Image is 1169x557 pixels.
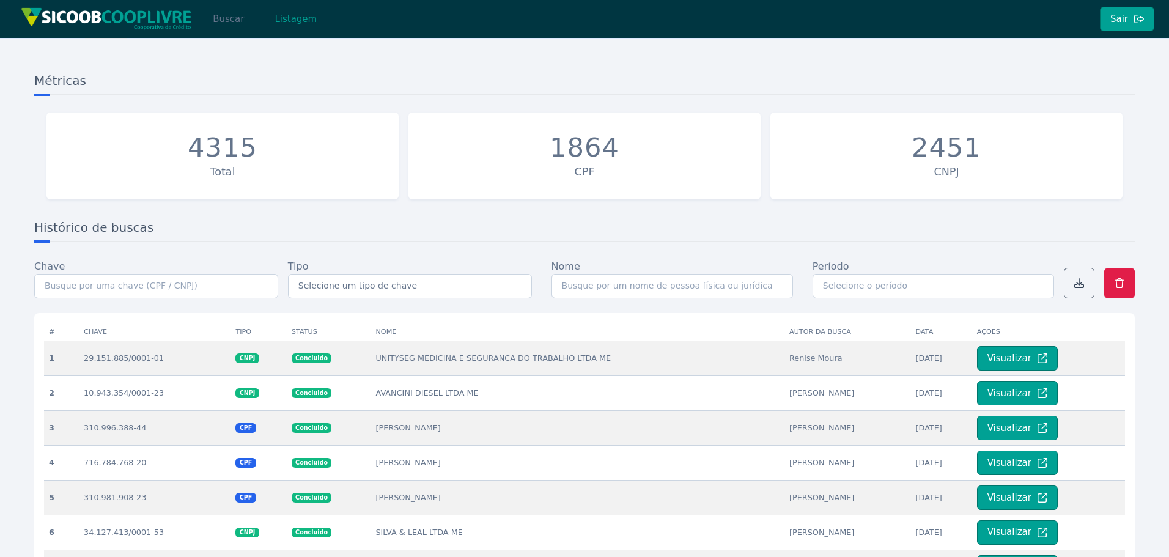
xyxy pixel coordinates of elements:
label: Nome [551,259,580,274]
span: Concluido [292,388,331,398]
td: [PERSON_NAME] [371,480,784,515]
td: [DATE] [911,515,972,550]
th: Chave [79,323,230,341]
td: [DATE] [911,480,972,515]
span: Concluido [292,458,331,468]
button: Buscar [202,7,254,31]
span: CNPJ [235,353,259,363]
th: 1 [44,341,79,375]
span: Concluido [292,353,331,363]
td: UNITYSEG MEDICINA E SEGURANCA DO TRABALHO LTDA ME [371,341,784,375]
td: 310.981.908-23 [79,480,230,515]
button: Visualizar [977,451,1058,475]
img: img/sicoob_cooplivre.png [21,7,192,30]
input: Busque por uma chave (CPF / CNPJ) [34,274,278,298]
label: Período [813,259,849,274]
th: 4 [44,445,79,480]
th: Tipo [230,323,286,341]
div: 2451 [912,132,981,164]
th: Status [287,323,371,341]
input: Selecione o período [813,274,1054,298]
td: [PERSON_NAME] [784,480,911,515]
span: CPF [235,458,256,468]
td: [PERSON_NAME] [784,375,911,410]
td: [DATE] [911,341,972,375]
td: [PERSON_NAME] [371,410,784,445]
td: [DATE] [911,410,972,445]
div: 1864 [550,132,619,164]
td: [PERSON_NAME] [371,445,784,480]
td: [DATE] [911,375,972,410]
span: Concluido [292,528,331,537]
td: SILVA & LEAL LTDA ME [371,515,784,550]
th: Ações [972,323,1125,341]
td: [PERSON_NAME] [784,445,911,480]
div: CPF [415,164,754,180]
h3: Métricas [34,72,1135,95]
span: CPF [235,423,256,433]
span: CPF [235,493,256,503]
div: 4315 [188,132,257,164]
td: 34.127.413/0001-53 [79,515,230,550]
td: [DATE] [911,445,972,480]
th: 5 [44,480,79,515]
th: Nome [371,323,784,341]
input: Busque por um nome de pessoa física ou jurídica [551,274,793,298]
button: Listagem [264,7,327,31]
th: 2 [44,375,79,410]
span: Concluido [292,423,331,433]
label: Tipo [288,259,309,274]
th: Data [911,323,972,341]
div: CNPJ [776,164,1116,180]
td: 310.996.388-44 [79,410,230,445]
th: 6 [44,515,79,550]
h3: Histórico de buscas [34,219,1135,242]
th: 3 [44,410,79,445]
td: 29.151.885/0001-01 [79,341,230,375]
label: Chave [34,259,65,274]
td: Renise Moura [784,341,911,375]
td: 716.784.768-20 [79,445,230,480]
div: Total [53,164,393,180]
td: 10.943.354/0001-23 [79,375,230,410]
td: AVANCINI DIESEL LTDA ME [371,375,784,410]
button: Sair [1100,7,1154,31]
td: [PERSON_NAME] [784,410,911,445]
th: Autor da busca [784,323,911,341]
button: Visualizar [977,416,1058,440]
span: CNPJ [235,388,259,398]
span: CNPJ [235,528,259,537]
button: Visualizar [977,346,1058,371]
button: Visualizar [977,520,1058,545]
th: # [44,323,79,341]
button: Visualizar [977,381,1058,405]
td: [PERSON_NAME] [784,515,911,550]
button: Visualizar [977,485,1058,510]
span: Concluido [292,493,331,503]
